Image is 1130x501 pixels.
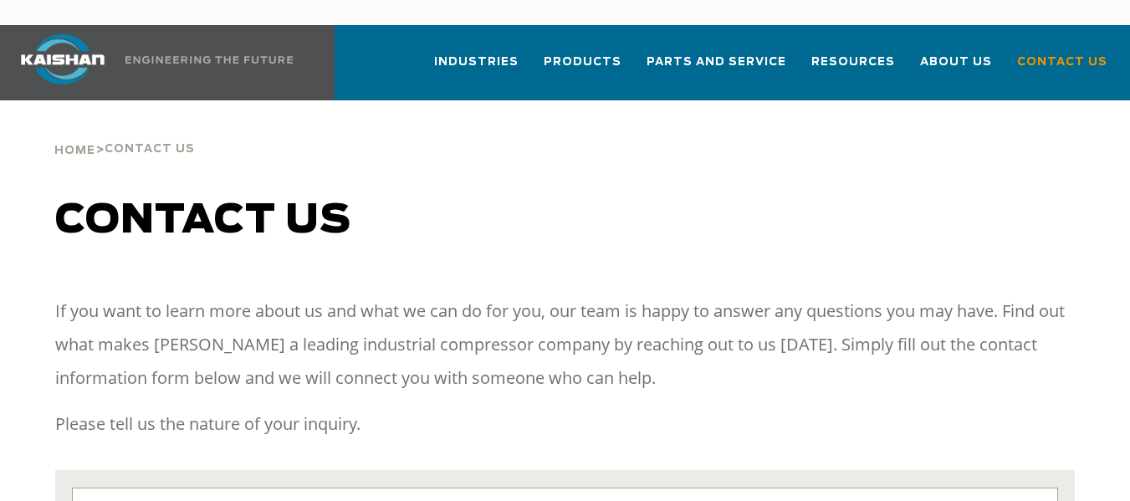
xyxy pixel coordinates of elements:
span: Contact Us [1017,53,1107,72]
div: > [54,100,195,164]
a: Parts and Service [647,40,786,97]
span: Home [54,146,95,156]
a: About Us [920,40,992,97]
span: Contact us [55,201,351,241]
span: Contact Us [105,144,195,155]
a: Contact Us [1017,40,1107,97]
a: Resources [811,40,895,97]
span: Parts and Service [647,53,786,72]
span: Resources [811,53,895,72]
span: Products [544,53,621,72]
a: Home [54,142,95,157]
img: Engineering the future [125,56,293,64]
a: Industries [434,40,519,97]
span: Industries [434,53,519,72]
a: Products [544,40,621,97]
p: If you want to learn more about us and what we can do for you, our team is happy to answer any qu... [55,294,1075,395]
span: About Us [920,53,992,72]
p: Please tell us the nature of your inquiry. [55,407,1075,441]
